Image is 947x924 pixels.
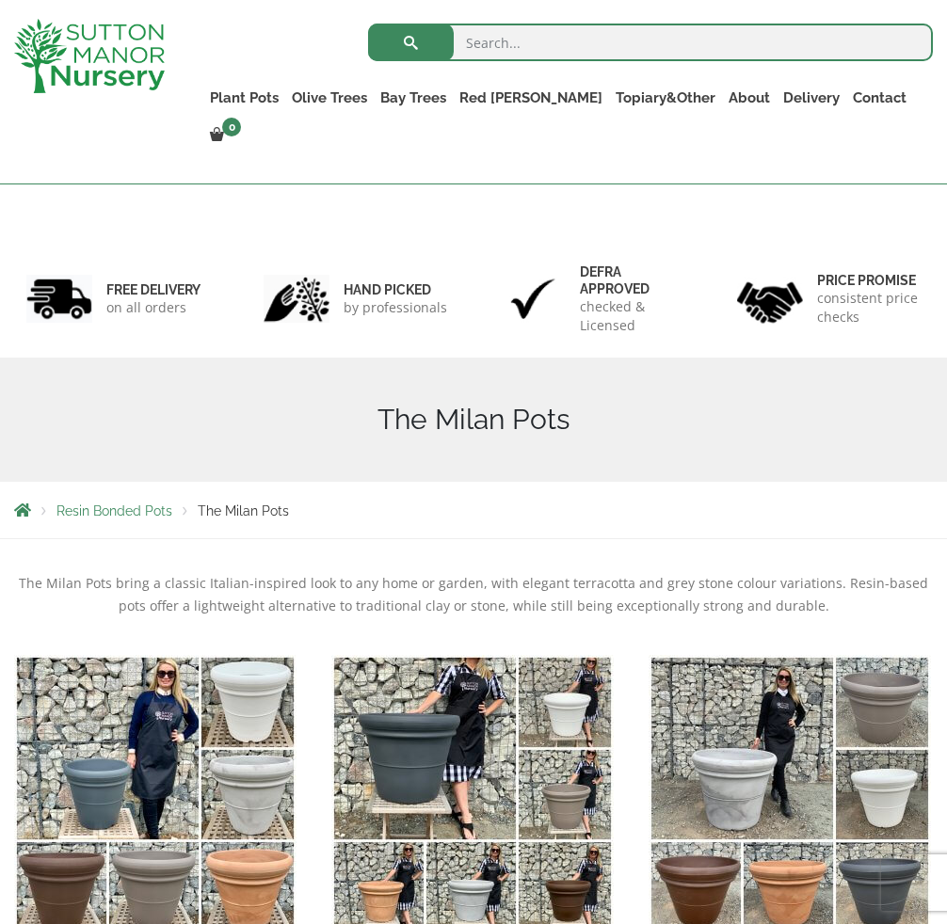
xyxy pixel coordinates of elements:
a: Resin Bonded Pots [56,503,172,518]
nav: Breadcrumbs [14,502,933,518]
a: About [722,85,777,111]
p: consistent price checks [817,289,922,327]
img: 3.jpg [500,275,566,323]
h6: Defra approved [580,263,684,297]
a: Red [PERSON_NAME] [453,85,609,111]
span: The Milan Pots [198,503,289,518]
h6: hand picked [344,281,447,298]
img: 1.jpg [26,275,92,323]
img: 4.jpg [737,270,803,327]
h6: FREE DELIVERY [106,281,201,298]
span: 0 [222,118,241,136]
img: 2.jpg [264,275,329,323]
input: Search... [368,24,933,61]
p: by professionals [344,298,447,317]
h1: The Milan Pots [14,403,933,437]
p: on all orders [106,298,201,317]
a: Delivery [777,85,846,111]
p: checked & Licensed [580,297,684,335]
a: Olive Trees [285,85,374,111]
a: 0 [203,122,247,149]
a: Plant Pots [203,85,285,111]
a: Bay Trees [374,85,453,111]
h6: Price promise [817,272,922,289]
a: Contact [846,85,913,111]
p: The Milan Pots bring a classic Italian-inspired look to any home or garden, with elegant terracot... [14,572,933,617]
a: Topiary&Other [609,85,722,111]
img: logo [14,19,165,93]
